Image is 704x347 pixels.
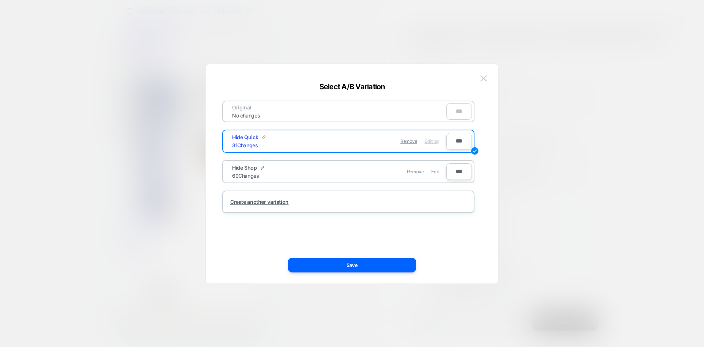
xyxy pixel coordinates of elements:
[407,169,424,174] span: Remove
[425,138,439,144] span: Editing
[400,138,417,144] span: Remove
[471,147,478,155] img: edit
[480,75,487,82] img: close
[206,82,498,91] div: Select A/B Variation
[288,258,416,272] button: Save
[431,169,439,174] span: Edit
